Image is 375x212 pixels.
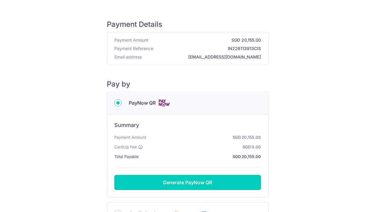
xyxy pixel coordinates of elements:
span: Payment Reference [114,46,153,52]
strong: IN226113913CIS [156,46,261,52]
div: PayNow QR Cards logo [114,99,261,107]
span: PayNow QR [129,99,156,106]
span: Payment Amount [114,134,146,141]
span: Payment Amount [114,37,148,43]
strong: [EMAIL_ADDRESS][DOMAIN_NAME] [144,54,261,60]
button: Generate PayNow QR [114,175,261,190]
strong: SGD 20,155.00 [141,153,261,160]
img: Cards logo [158,99,170,107]
strong: SGD 0.00 [145,143,261,150]
strong: SGD 20,155.00 [151,37,261,43]
span: Total Payable [114,153,139,160]
h5: Pay by [107,80,269,89]
span: CardUp Fee [114,143,137,150]
strong: SGD 20,155.00 [148,134,261,141]
h5: Payment Details [107,20,269,29]
span: Email address [114,54,142,60]
h6: Summary [114,122,261,129]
